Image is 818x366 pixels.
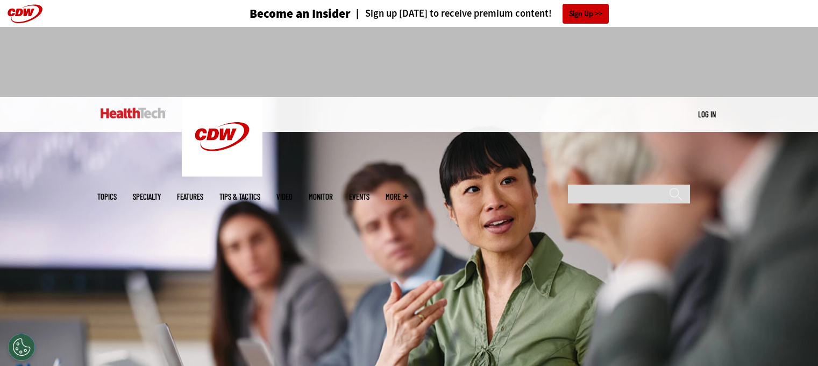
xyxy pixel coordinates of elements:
a: Log in [698,109,716,119]
a: CDW [182,168,262,179]
a: Events [349,193,369,201]
span: More [386,193,408,201]
h3: Become an Insider [250,8,351,20]
a: Sign Up [563,4,609,24]
div: Cookies Settings [8,334,35,361]
div: User menu [698,109,716,120]
a: Tips & Tactics [219,193,260,201]
a: MonITor [309,193,333,201]
button: Open Preferences [8,334,35,361]
img: Home [101,108,166,118]
a: Features [177,193,203,201]
a: Video [276,193,293,201]
span: Specialty [133,193,161,201]
span: Topics [97,193,117,201]
a: Sign up [DATE] to receive premium content! [351,9,552,19]
a: Become an Insider [209,8,351,20]
iframe: advertisement [214,38,605,86]
img: Home [182,97,262,177]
